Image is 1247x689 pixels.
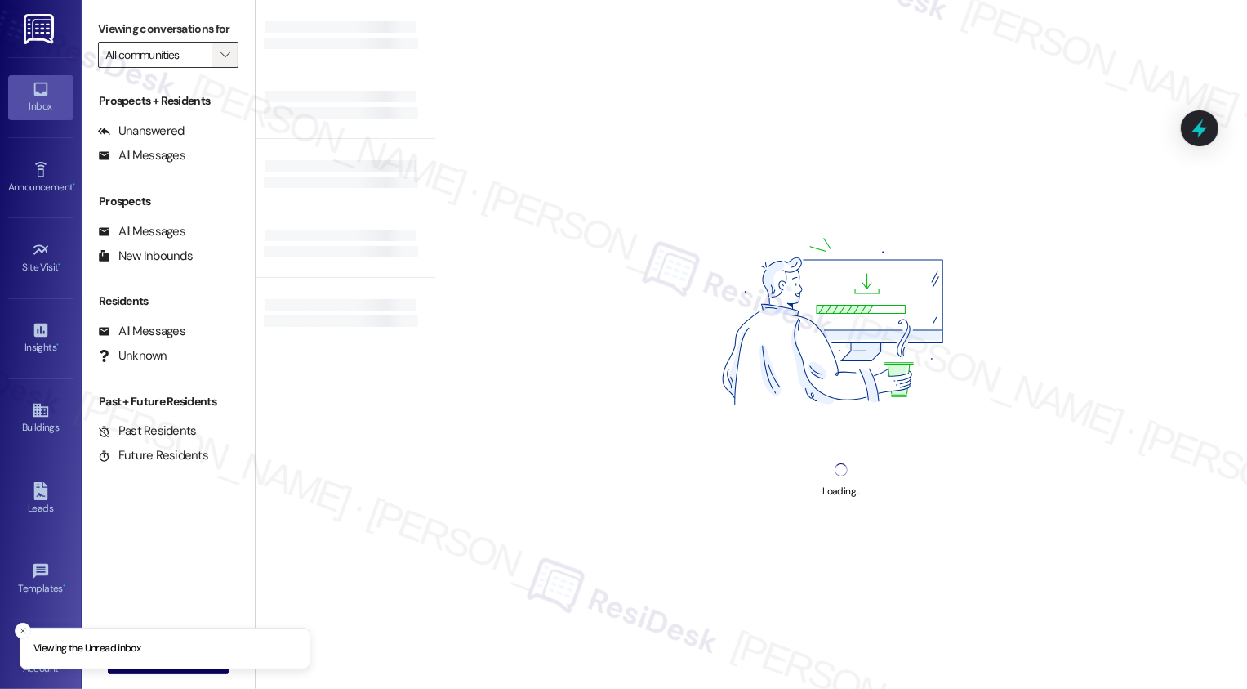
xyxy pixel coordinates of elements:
[82,293,255,310] div: Residents
[98,447,208,464] div: Future Residents
[98,248,193,265] div: New Inbounds
[8,75,73,119] a: Inbox
[59,259,61,271] span: •
[56,339,59,351] span: •
[33,642,140,656] p: Viewing the Unread inbox
[822,483,859,500] div: Loading...
[82,193,255,210] div: Prospects
[8,557,73,602] a: Templates •
[8,477,73,521] a: Leads
[98,223,185,240] div: All Messages
[82,393,255,410] div: Past + Future Residents
[98,323,185,340] div: All Messages
[98,123,185,140] div: Unanswered
[73,179,75,190] span: •
[24,14,57,44] img: ResiDesk Logo
[82,92,255,110] div: Prospects + Residents
[98,147,185,164] div: All Messages
[63,580,65,592] span: •
[8,236,73,280] a: Site Visit •
[98,16,238,42] label: Viewing conversations for
[8,316,73,360] a: Insights •
[8,638,73,682] a: Account
[8,396,73,441] a: Buildings
[105,42,212,68] input: All communities
[15,623,31,639] button: Close toast
[98,347,167,365] div: Unknown
[98,423,197,440] div: Past Residents
[220,48,229,61] i: 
